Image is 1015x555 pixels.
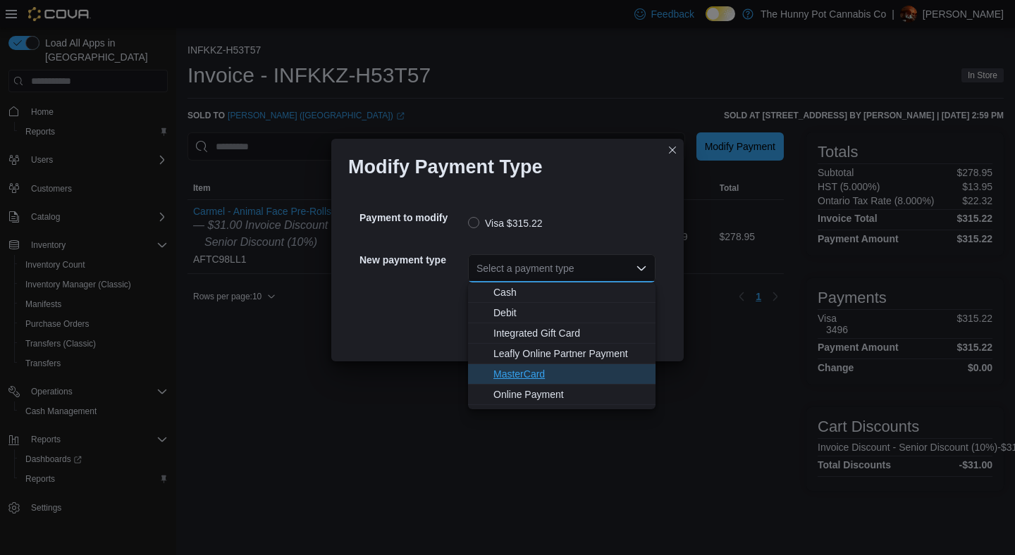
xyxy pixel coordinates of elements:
h5: Payment to modify [359,204,465,232]
button: Closes this modal window [664,142,681,158]
button: Cash [468,282,656,303]
h5: New payment type [359,246,465,274]
button: Debit [468,303,656,323]
span: Integrated Gift Card [493,326,647,340]
button: Leafly Online Partner Payment [468,344,656,364]
input: Accessible screen reader label [476,260,478,277]
label: Visa $315.22 [468,215,542,232]
button: MasterCard [468,364,656,385]
button: Close list of options [636,263,647,274]
span: Leafly Online Partner Payment [493,347,647,361]
h1: Modify Payment Type [348,156,543,178]
span: Online Payment [493,387,647,401]
div: Choose from the following options [468,282,656,405]
button: Integrated Gift Card [468,323,656,344]
button: Online Payment [468,385,656,405]
span: MasterCard [493,367,647,381]
span: Cash [493,285,647,299]
span: Debit [493,306,647,320]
